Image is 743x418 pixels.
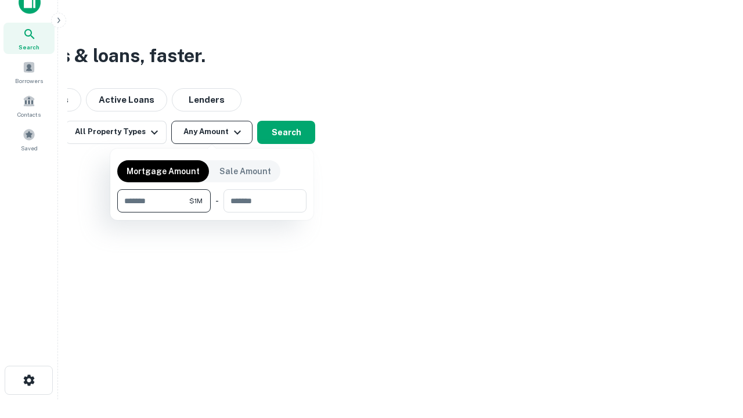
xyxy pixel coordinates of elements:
[215,189,219,212] div: -
[189,196,203,206] span: $1M
[219,165,271,178] p: Sale Amount
[127,165,200,178] p: Mortgage Amount
[685,288,743,344] iframe: Chat Widget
